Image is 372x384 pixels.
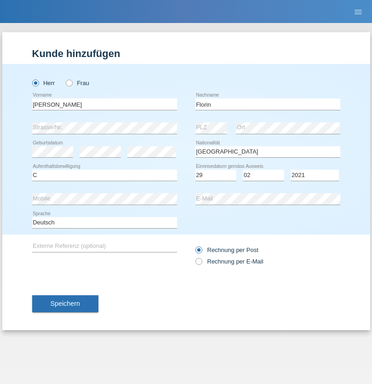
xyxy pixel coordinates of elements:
input: Rechnung per E-Mail [195,258,201,269]
a: menu [349,9,367,14]
h1: Kunde hinzufügen [32,48,340,59]
button: Speichern [32,295,98,313]
label: Frau [66,80,89,86]
input: Frau [66,80,72,86]
input: Rechnung per Post [195,246,201,258]
label: Rechnung per E-Mail [195,258,263,265]
label: Rechnung per Post [195,246,258,253]
i: menu [354,7,363,17]
label: Herr [32,80,55,86]
input: Herr [32,80,38,86]
span: Speichern [51,300,80,307]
